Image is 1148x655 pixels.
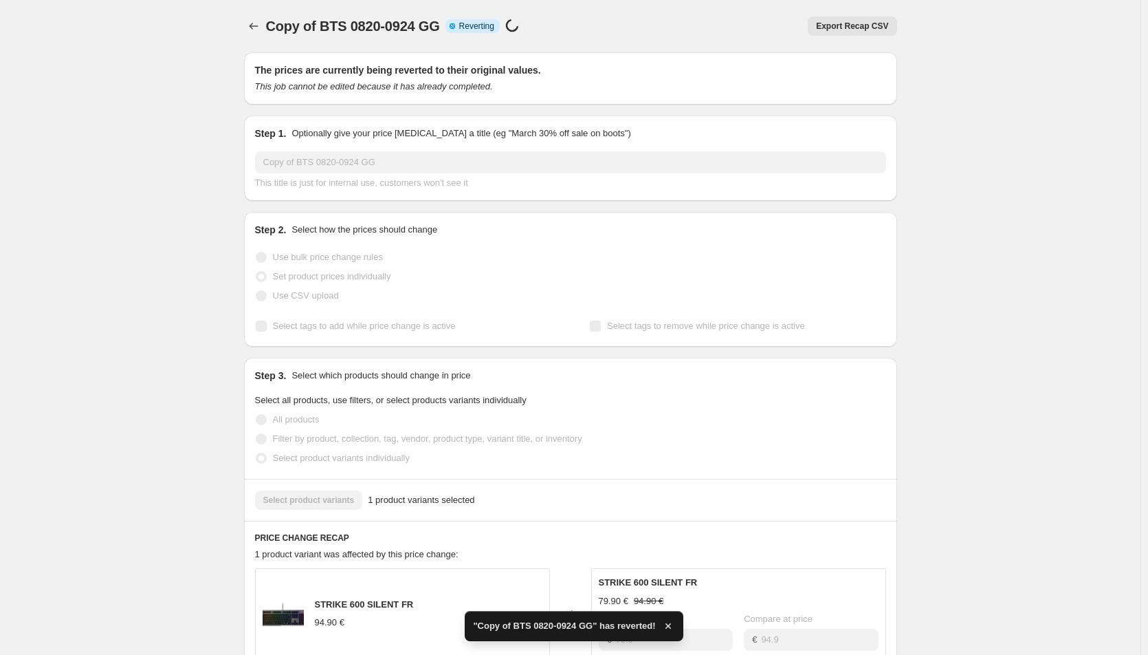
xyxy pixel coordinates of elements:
span: Set product prices individually [273,271,391,281]
span: STRIKE 600 SILENT FR [599,577,698,588]
p: Select how the prices should change [291,223,437,237]
span: € [752,634,757,645]
span: Reverting [459,21,494,32]
h2: Step 3. [255,369,287,383]
button: Export Recap CSV [808,17,896,36]
span: Use CSV upload [273,290,339,301]
span: All products [273,414,320,425]
span: Export Recap CSV [816,21,888,32]
img: 1024_b5cec5f2-04a5-4c40-8fc0-cc9fd1c7023e_80x.png [263,593,304,634]
span: Use bulk price change rules [273,252,383,262]
h2: Step 2. [255,223,287,237]
span: 1 product variants selected [368,493,474,507]
p: Select which products should change in price [291,369,470,383]
span: Compare at price [744,614,813,624]
span: Select product variants individually [273,453,410,463]
input: 30% off holiday sale [255,151,886,173]
div: 79.90 € [599,594,628,608]
p: Optionally give your price [MEDICAL_DATA] a title (eg "March 30% off sale on boots") [291,127,630,140]
span: STRIKE 600 SILENT FR [315,599,414,610]
strike: 94.90 € [634,594,663,608]
h2: Step 1. [255,127,287,140]
h6: PRICE CHANGE RECAP [255,533,886,544]
button: Price change jobs [244,17,263,36]
span: 1 product variant was affected by this price change: [255,549,459,559]
span: Select tags to add while price change is active [273,321,456,331]
span: This title is just for internal use, customers won't see it [255,178,468,188]
h2: The prices are currently being reverted to their original values. [255,63,886,77]
span: Select all products, use filters, or select products variants individually [255,395,527,405]
span: Copy of BTS 0820-0924 GG [266,19,440,34]
span: "Copy of BTS 0820-0924 GG" has reverted! [473,619,655,633]
span: Select tags to remove while price change is active [607,321,805,331]
div: 94.90 € [315,616,344,630]
span: Filter by product, collection, tag, vendor, product type, variant title, or inventory [273,433,582,444]
i: This job cannot be edited because it has already completed. [255,81,493,92]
